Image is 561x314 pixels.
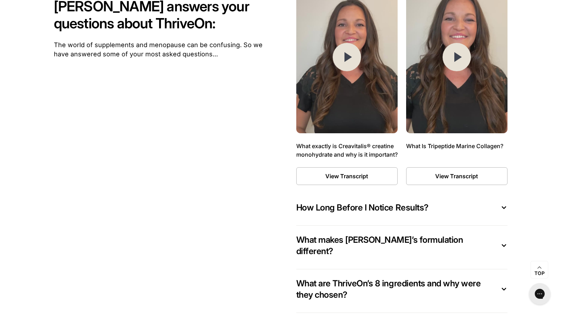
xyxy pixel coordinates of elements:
[296,234,496,257] span: What makes [PERSON_NAME]’s formulation different?
[296,234,507,260] button: What makes [PERSON_NAME]’s formulation different?
[296,278,496,301] span: What are ThriveOn’s 8 ingredients and why were they chosen?
[296,167,398,185] button: View Transcript
[406,167,507,185] button: View Transcript
[406,142,507,159] span: What Is Tripeptide Marine Collagen?
[296,142,398,159] span: What exactly is Creavitalis® creatine monohydrate and why is it important?
[54,40,265,59] p: The world of supplements and menopause can be confusing. So we have answered some of your most as...
[296,202,507,217] button: How Long Before I Notice Results?
[296,278,507,304] button: What are ThriveOn’s 8 ingredients and why were they chosen?
[534,270,545,277] span: Top
[296,202,428,213] span: How Long Before I Notice Results?
[526,281,554,307] iframe: Gorgias live chat messenger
